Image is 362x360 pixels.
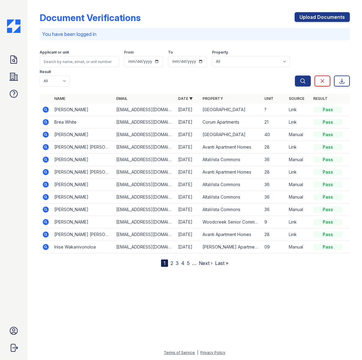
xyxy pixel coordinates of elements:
td: [EMAIL_ADDRESS][DOMAIN_NAME] [114,203,176,216]
td: Corum Apartments [200,116,262,129]
td: [PERSON_NAME] [52,129,114,141]
td: [DATE] [176,241,200,253]
a: 5 [187,260,190,266]
div: Pass [313,169,342,175]
td: [EMAIL_ADDRESS][DOMAIN_NAME] [114,241,176,253]
td: 28 [262,141,286,154]
td: AltaVista Commons [200,203,262,216]
img: CE_Icon_Blue-c292c112584629df590d857e76928e9f676e5b41ef8f769ba2f05ee15b207248.png [7,19,20,33]
div: Pass [313,219,342,225]
td: [EMAIL_ADDRESS][DOMAIN_NAME] [114,141,176,154]
td: ? [262,104,286,116]
td: Manual [286,154,311,166]
a: Upload Documents [295,12,350,22]
div: Pass [313,206,342,213]
td: [PERSON_NAME] [PERSON_NAME] [52,166,114,178]
td: [PERSON_NAME] Apartments [200,241,262,253]
td: [PERSON_NAME] [52,154,114,166]
label: Property [212,50,228,55]
div: Pass [313,194,342,200]
td: 28 [262,166,286,178]
td: [DATE] [176,104,200,116]
div: Pass [313,119,342,125]
td: Link [286,141,311,154]
td: AltaVista Commons [200,178,262,191]
td: Manual [286,191,311,203]
td: [DATE] [176,178,200,191]
div: Pass [313,144,342,150]
td: [PERSON_NAME] [PERSON_NAME] [52,141,114,154]
td: Link [286,104,311,116]
td: [DATE] [176,166,200,178]
td: [GEOGRAPHIC_DATA] [200,129,262,141]
a: Date ▼ [178,96,193,101]
td: Link [286,216,311,228]
a: Next › [199,260,213,266]
td: 40 [262,129,286,141]
td: AltaVista Commons [200,154,262,166]
a: Privacy Policy [200,350,225,355]
td: [DATE] [176,203,200,216]
td: [PERSON_NAME] [PERSON_NAME] [52,228,114,241]
div: Document Verifications [40,12,141,23]
td: Manual [286,178,311,191]
td: Link [286,116,311,129]
a: Source [289,96,304,101]
td: AltaVista Commons [200,191,262,203]
div: Pass [313,244,342,250]
td: [DATE] [176,154,200,166]
td: Link [286,166,311,178]
td: 36 [262,178,286,191]
td: 36 [262,191,286,203]
a: Terms of Service [164,350,195,355]
td: 09 [262,241,286,253]
a: Result [313,96,328,101]
td: 9 [262,216,286,228]
td: Woodcreek Senior Commons [200,216,262,228]
a: Property [203,96,223,101]
div: Pass [313,231,342,238]
a: 4 [181,260,185,266]
label: To [168,50,173,55]
a: 3 [176,260,179,266]
label: Applicant or unit [40,50,69,55]
a: Name [54,96,65,101]
a: Unit [264,96,274,101]
td: [GEOGRAPHIC_DATA] [200,104,262,116]
td: Manual [286,203,311,216]
td: [EMAIL_ADDRESS][DOMAIN_NAME] [114,129,176,141]
td: [EMAIL_ADDRESS][DOMAIN_NAME] [114,166,176,178]
a: Last » [215,260,228,266]
td: Manual [286,129,311,141]
input: Search by name, email, or unit number [40,56,119,67]
div: Pass [313,182,342,188]
td: Avanti Apartment Homes [200,141,262,154]
div: | [197,350,198,355]
td: 36 [262,154,286,166]
td: 36 [262,203,286,216]
td: [EMAIL_ADDRESS][DOMAIN_NAME] [114,178,176,191]
span: … [192,259,196,267]
td: [EMAIL_ADDRESS][DOMAIN_NAME] [114,191,176,203]
td: [DATE] [176,216,200,228]
p: You have been logged in [42,30,347,38]
td: Manual [286,241,311,253]
td: [EMAIL_ADDRESS][DOMAIN_NAME] [114,116,176,129]
td: [EMAIL_ADDRESS][DOMAIN_NAME] [114,104,176,116]
td: [DATE] [176,228,200,241]
td: [PERSON_NAME] [52,203,114,216]
td: [DATE] [176,141,200,154]
td: [EMAIL_ADDRESS][DOMAIN_NAME] [114,154,176,166]
td: [DATE] [176,116,200,129]
div: Pass [313,107,342,113]
td: [PERSON_NAME] [52,104,114,116]
td: [DATE] [176,129,200,141]
td: 28 [262,228,286,241]
td: Link [286,228,311,241]
td: [EMAIL_ADDRESS][DOMAIN_NAME] [114,228,176,241]
td: 21 [262,116,286,129]
div: 1 [161,259,168,267]
label: From [124,50,134,55]
div: Pass [313,132,342,138]
td: Inise Wakanivonoloa [52,241,114,253]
